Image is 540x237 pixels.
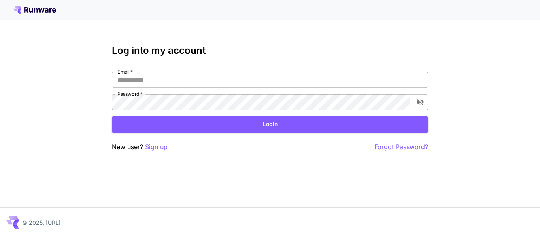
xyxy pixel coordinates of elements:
button: toggle password visibility [413,95,427,109]
h3: Log into my account [112,45,428,56]
button: Forgot Password? [374,142,428,152]
button: Sign up [145,142,168,152]
label: Email [117,68,133,75]
p: New user? [112,142,168,152]
label: Password [117,91,143,97]
p: © 2025, [URL] [22,218,60,227]
button: Login [112,116,428,133]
